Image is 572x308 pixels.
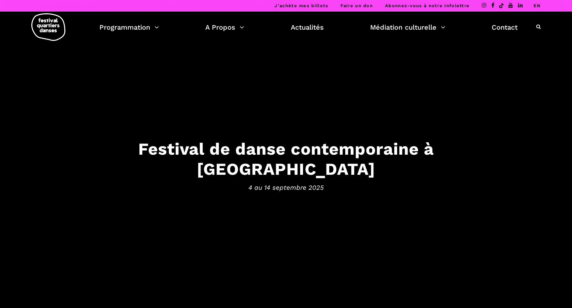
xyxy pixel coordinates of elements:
span: 4 au 14 septembre 2025 [75,182,497,192]
h3: Festival de danse contemporaine à [GEOGRAPHIC_DATA] [75,139,497,179]
a: EN [534,3,541,8]
a: Programmation [99,21,159,33]
img: logo-fqd-med [31,13,65,41]
a: J’achète mes billets [274,3,328,8]
a: A Propos [205,21,244,33]
a: Faire un don [340,3,373,8]
a: Médiation culturelle [370,21,445,33]
a: Contact [492,21,518,33]
a: Abonnez-vous à notre infolettre [385,3,470,8]
a: Actualités [291,21,324,33]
